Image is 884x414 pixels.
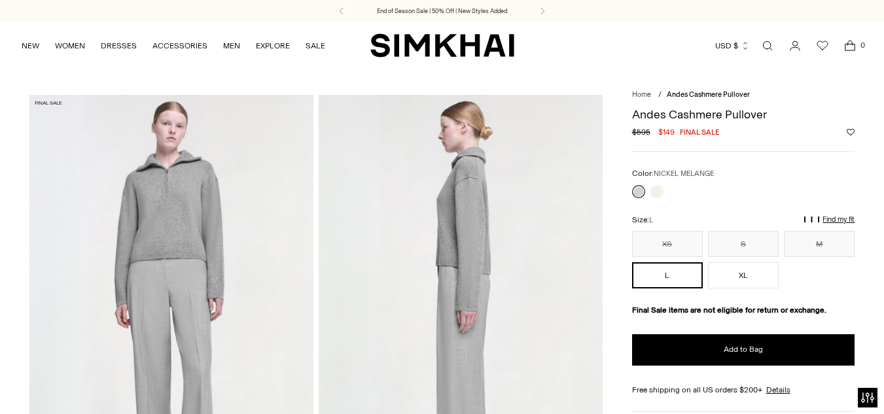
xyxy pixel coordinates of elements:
h1: Andes Cashmere Pullover [632,109,855,120]
button: USD $ [715,31,750,60]
a: WOMEN [55,31,85,60]
span: Andes Cashmere Pullover [667,90,750,99]
a: SIMKHAI [370,33,514,58]
a: Open cart modal [837,33,863,59]
button: S [708,231,779,257]
button: L [632,262,703,288]
button: XL [708,262,779,288]
a: Wishlist [809,33,836,59]
a: Open search modal [754,33,781,59]
a: EXPLORE [256,31,290,60]
span: Add to Bag [724,344,763,355]
a: MEN [223,31,240,60]
button: M [784,231,855,257]
span: NICKEL MELANGE [654,169,714,178]
a: Home [632,90,651,99]
a: DRESSES [101,31,137,60]
a: Details [766,384,790,396]
label: Color: [632,167,714,180]
span: 0 [857,39,868,51]
nav: breadcrumbs [632,90,855,101]
a: End of Season Sale | 50% Off | New Styles Added [377,7,507,16]
a: Go to the account page [782,33,808,59]
a: NEW [22,31,39,60]
button: Add to Bag [632,334,855,366]
span: $149 [658,126,675,138]
strong: Final Sale items are not eligible for return or exchange. [632,305,826,315]
span: L [649,216,653,224]
a: SALE [306,31,325,60]
button: XS [632,231,703,257]
a: ACCESSORIES [152,31,207,60]
button: Add to Wishlist [847,128,855,136]
label: Size: [632,214,653,226]
s: $595 [632,126,650,138]
div: / [658,90,662,101]
div: Free shipping on all US orders $200+ [632,384,855,396]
